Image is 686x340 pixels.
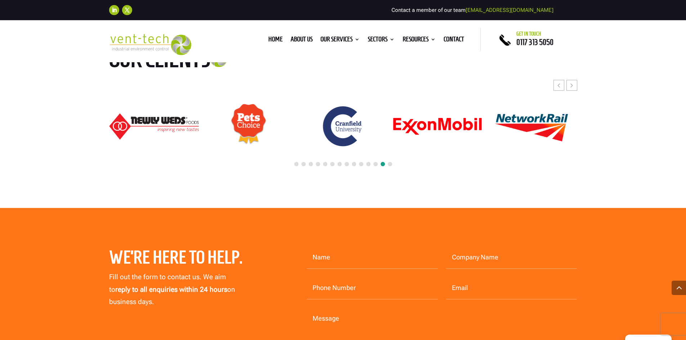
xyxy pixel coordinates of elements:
[319,103,366,150] img: Cranfield University logo
[109,34,192,55] img: 2023-09-27T08_35_16.549ZVENT-TECH---Clear-background
[203,103,293,149] div: 19 / 24
[516,31,541,37] span: Get in touch
[307,277,438,299] input: Phone Number
[553,80,564,91] div: Previous slide
[566,80,577,91] div: Next slide
[446,277,577,299] input: Email
[109,5,119,15] a: Follow on LinkedIn
[109,113,198,140] img: Newly-Weds_Logo
[444,37,464,45] a: Contact
[268,37,283,45] a: Home
[230,104,266,149] img: Pets Choice
[122,5,132,15] a: Follow on X
[307,246,438,269] input: Name
[466,7,553,13] a: [EMAIL_ADDRESS][DOMAIN_NAME]
[320,37,360,45] a: Our Services
[393,117,483,136] div: 21 / 24
[368,37,395,45] a: Sectors
[109,113,199,140] div: 18 / 24
[393,117,482,135] img: ExonMobil logo
[403,37,436,45] a: Resources
[109,285,235,306] span: on business days.
[487,105,577,148] div: 22 / 24
[516,38,553,46] a: 0117 313 5050
[446,246,577,269] input: Company Name
[109,246,259,272] h2: We’re here to help.
[109,273,226,293] span: Fill out the form to contact us. We aim to
[391,7,553,13] span: Contact a member of our team
[115,285,227,294] strong: reply to all enquiries within 24 hours
[487,105,577,148] img: Network Rail logo
[291,37,313,45] a: About us
[298,103,388,150] div: 20 / 24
